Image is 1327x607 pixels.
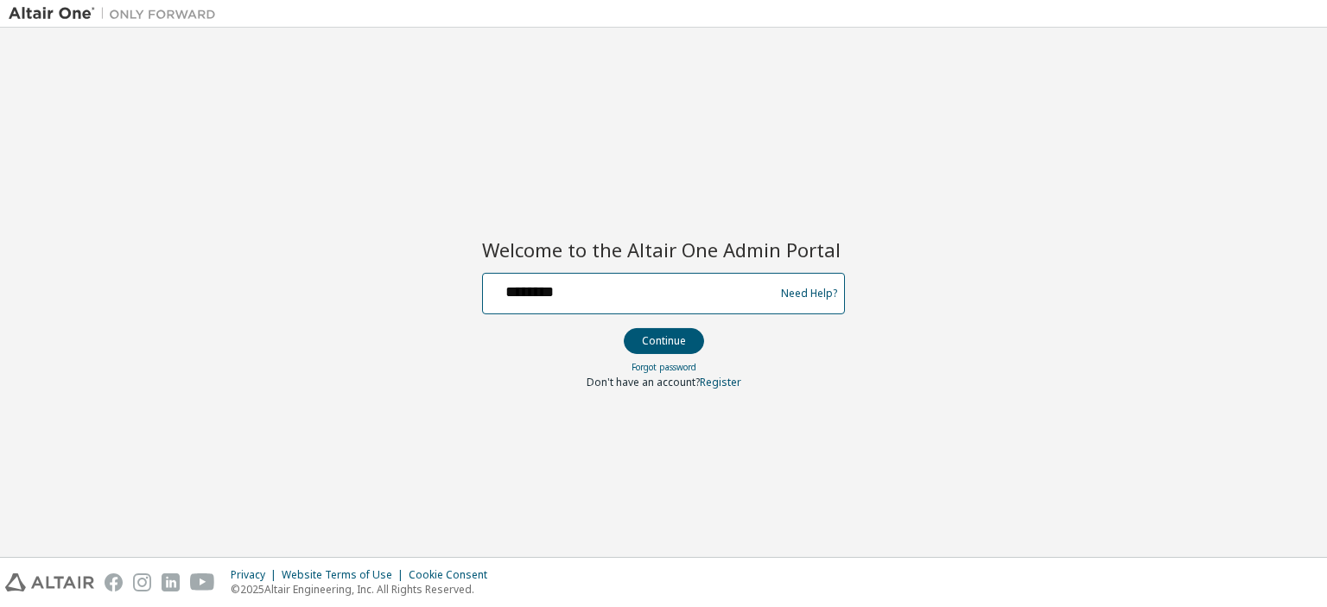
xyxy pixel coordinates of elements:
p: © 2025 Altair Engineering, Inc. All Rights Reserved. [231,582,498,597]
div: Cookie Consent [409,568,498,582]
img: instagram.svg [133,573,151,591]
button: Continue [624,328,704,354]
h2: Welcome to the Altair One Admin Portal [482,237,845,262]
div: Privacy [231,568,282,582]
a: Register [700,375,741,389]
span: Don't have an account? [587,375,700,389]
img: youtube.svg [190,573,215,591]
a: Forgot password [632,361,696,373]
img: facebook.svg [105,573,123,591]
img: Altair One [9,5,225,22]
img: altair_logo.svg [5,573,94,591]
img: linkedin.svg [162,573,180,591]
a: Need Help? [781,293,837,294]
div: Website Terms of Use [282,568,409,582]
